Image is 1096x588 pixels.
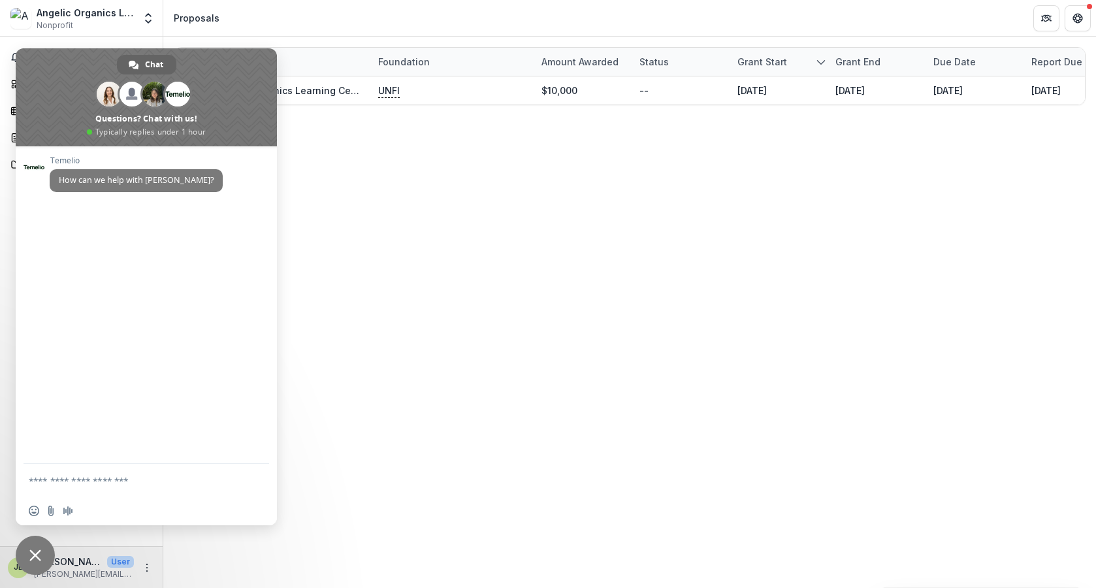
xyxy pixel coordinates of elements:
[139,560,155,576] button: More
[926,48,1023,76] div: Due Date
[828,55,888,69] div: Grant end
[1031,85,1061,96] a: [DATE]
[1023,55,1090,69] div: Report Due
[29,506,39,516] span: Insert an emoji
[926,55,984,69] div: Due Date
[534,48,632,76] div: Amount awarded
[730,48,828,76] div: Grant start
[5,154,157,175] a: Documents
[1065,5,1091,31] button: Get Help
[541,84,577,97] div: $10,000
[639,84,649,97] div: --
[534,55,626,69] div: Amount awarded
[828,48,926,76] div: Grant end
[5,100,157,122] a: Tasks
[169,8,225,27] nav: breadcrumb
[34,555,102,568] p: [PERSON_NAME]
[5,47,157,68] button: Notifications
[63,506,73,516] span: Audio message
[174,11,219,25] div: Proposals
[10,8,31,29] img: Angelic Organics Learning Center Inc
[370,55,438,69] div: Foundation
[207,48,370,76] div: Grant
[370,48,534,76] div: Foundation
[145,55,163,74] span: Chat
[16,536,55,575] a: Close chat
[632,55,677,69] div: Status
[632,48,730,76] div: Status
[378,84,400,98] p: UNFI
[5,73,157,95] a: Dashboard
[835,84,865,97] div: [DATE]
[215,85,501,96] a: Angelic Organics Learning Center Inc - 2024 Community Grant
[37,6,134,20] div: Angelic Organics Learning Center Inc
[37,20,73,31] span: Nonprofit
[737,84,767,97] div: [DATE]
[46,506,56,516] span: Send a file
[933,84,963,97] div: [DATE]
[816,57,826,67] svg: sorted descending
[117,55,176,74] a: Chat
[107,556,134,568] p: User
[14,563,24,572] div: Jackie de Batista
[1033,5,1059,31] button: Partners
[5,127,157,148] a: Proposals
[59,174,214,186] span: How can we help with [PERSON_NAME]?
[29,464,238,497] textarea: Compose your message...
[139,5,157,31] button: Open entity switcher
[730,55,795,69] div: Grant start
[50,156,223,165] span: Temelio
[34,568,134,580] p: [PERSON_NAME][EMAIL_ADDRESS][DOMAIN_NAME]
